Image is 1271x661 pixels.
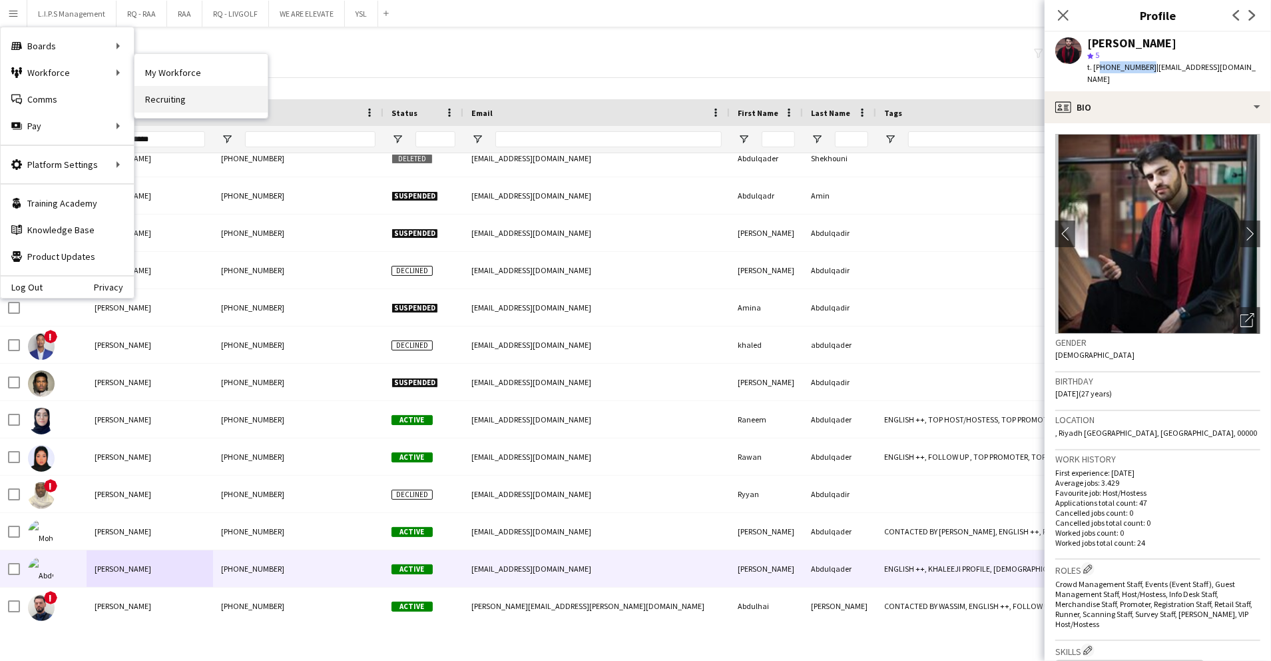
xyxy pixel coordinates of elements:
[1055,453,1260,465] h3: Work history
[117,1,167,27] button: RQ - RAA
[803,289,876,326] div: Abdulqadir
[391,378,438,388] span: Suspended
[803,401,876,438] div: Abdulqader
[27,1,117,27] button: L.I.P.S Management
[803,140,876,177] div: Shekhouni
[876,550,1174,587] div: ENGLISH ++, KHALEEJI PROFILE, [DEMOGRAPHIC_DATA] SPEAKER, TOP HOST/HOSTESS, TOP PROMOTER, TOP [PE...
[1055,644,1260,658] h3: Skills
[28,333,55,360] img: khaled abdulqader
[1055,528,1260,538] p: Worked jobs count: 0
[213,588,383,624] div: [PHONE_NUMBER]
[391,452,433,462] span: Active
[1,113,134,139] div: Pay
[95,489,151,499] span: [PERSON_NAME]
[1045,7,1271,24] h3: Profile
[269,1,345,27] button: WE ARE ELEVATE
[730,327,803,363] div: khaled
[119,131,205,147] input: Full Name Filter Input
[213,513,383,550] div: [PHONE_NUMBER]
[762,131,795,147] input: First Name Filter Input
[1087,62,1156,72] span: t. [PHONE_NUMBER]
[213,289,383,326] div: [PHONE_NUMBER]
[730,476,803,512] div: Ryyan
[167,1,202,27] button: RAA
[730,252,803,289] div: [PERSON_NAME]
[803,327,876,363] div: abdulqader
[213,215,383,251] div: [PHONE_NUMBER]
[1,217,134,243] a: Knowledge Base
[463,438,730,475] div: [EMAIL_ADDRESS][DOMAIN_NAME]
[1,243,134,270] a: Product Updates
[95,601,151,611] span: [PERSON_NAME]
[730,215,803,251] div: [PERSON_NAME]
[1055,134,1260,334] img: Crew avatar or photo
[213,252,383,289] div: [PHONE_NUMBER]
[463,177,730,214] div: [EMAIL_ADDRESS][DOMAIN_NAME]
[95,564,151,574] span: [PERSON_NAME]
[391,564,433,574] span: Active
[803,252,876,289] div: Abdulqadir
[28,557,55,584] img: Abdullah Abdulqader
[803,550,876,587] div: Abdulqader
[1045,91,1271,123] div: Bio
[1,151,134,178] div: Platform Settings
[391,490,433,500] span: Declined
[1055,336,1260,348] h3: Gender
[463,588,730,624] div: [PERSON_NAME][EMAIL_ADDRESS][PERSON_NAME][DOMAIN_NAME]
[730,513,803,550] div: [PERSON_NAME]
[1055,468,1260,478] p: First experience: [DATE]
[876,438,1174,475] div: ENGLISH ++, FOLLOW UP , TOP PROMOTER, TOP [PERSON_NAME]
[391,133,403,145] button: Open Filter Menu
[213,327,383,363] div: [PHONE_NUMBER]
[95,377,151,387] span: [PERSON_NAME]
[463,513,730,550] div: [EMAIL_ADDRESS][DOMAIN_NAME]
[391,154,433,164] span: Deleted
[1055,498,1260,508] p: Applications total count: 47
[94,282,134,293] a: Privacy
[463,215,730,251] div: [EMAIL_ADDRESS][DOMAIN_NAME]
[1087,62,1256,84] span: | [EMAIL_ADDRESS][DOMAIN_NAME]
[28,594,55,621] img: Abdulhai Abdulqadeer
[95,526,151,536] span: [PERSON_NAME]
[730,177,803,214] div: Abdulqadr
[1055,538,1260,548] p: Worked jobs total count: 24
[213,177,383,214] div: [PHONE_NUMBER]
[463,140,730,177] div: [EMAIL_ADDRESS][DOMAIN_NAME]
[738,108,778,118] span: First Name
[876,588,1174,624] div: CONTACTED BY WASSIM, ENGLISH ++, FOLLOW UP , [PERSON_NAME] PROFILE, TOP HOST/HOSTESS, TOP PROMOTE...
[391,191,438,201] span: Suspended
[811,108,850,118] span: Last Name
[730,588,803,624] div: Abdulhai
[1,33,134,59] div: Boards
[1055,375,1260,387] h3: Birthday
[213,438,383,475] div: [PHONE_NUMBER]
[391,527,433,537] span: Active
[730,289,803,326] div: Amina
[134,86,268,113] a: Recruiting
[876,513,1174,550] div: CONTACTED BY [PERSON_NAME], ENGLISH ++, FOLLOW UP , [PERSON_NAME] PROFILE, THA SUPERVISOR CERTIFI...
[213,550,383,587] div: [PHONE_NUMBER]
[876,401,1174,438] div: ENGLISH ++, TOP HOST/HOSTESS, TOP PROMOTER, TOP [PERSON_NAME]
[884,108,902,118] span: Tags
[28,482,55,509] img: Ryyan Abdulqadir
[1055,350,1135,360] span: [DEMOGRAPHIC_DATA]
[95,452,151,462] span: [PERSON_NAME]
[738,133,750,145] button: Open Filter Menu
[1,190,134,217] a: Training Academy
[1087,37,1176,49] div: [PERSON_NAME]
[495,131,722,147] input: Email Filter Input
[1,282,43,293] a: Log Out
[95,303,151,313] span: [PERSON_NAME]
[471,108,493,118] span: Email
[803,476,876,512] div: Abdulqadir
[1234,307,1260,334] div: Open photos pop-in
[730,550,803,587] div: [PERSON_NAME]
[835,131,868,147] input: Last Name Filter Input
[1,86,134,113] a: Comms
[803,177,876,214] div: Amin
[391,602,433,612] span: Active
[803,513,876,550] div: Abdulqader
[391,340,433,350] span: Declined
[463,252,730,289] div: [EMAIL_ADDRESS][DOMAIN_NAME]
[415,131,455,147] input: Status Filter Input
